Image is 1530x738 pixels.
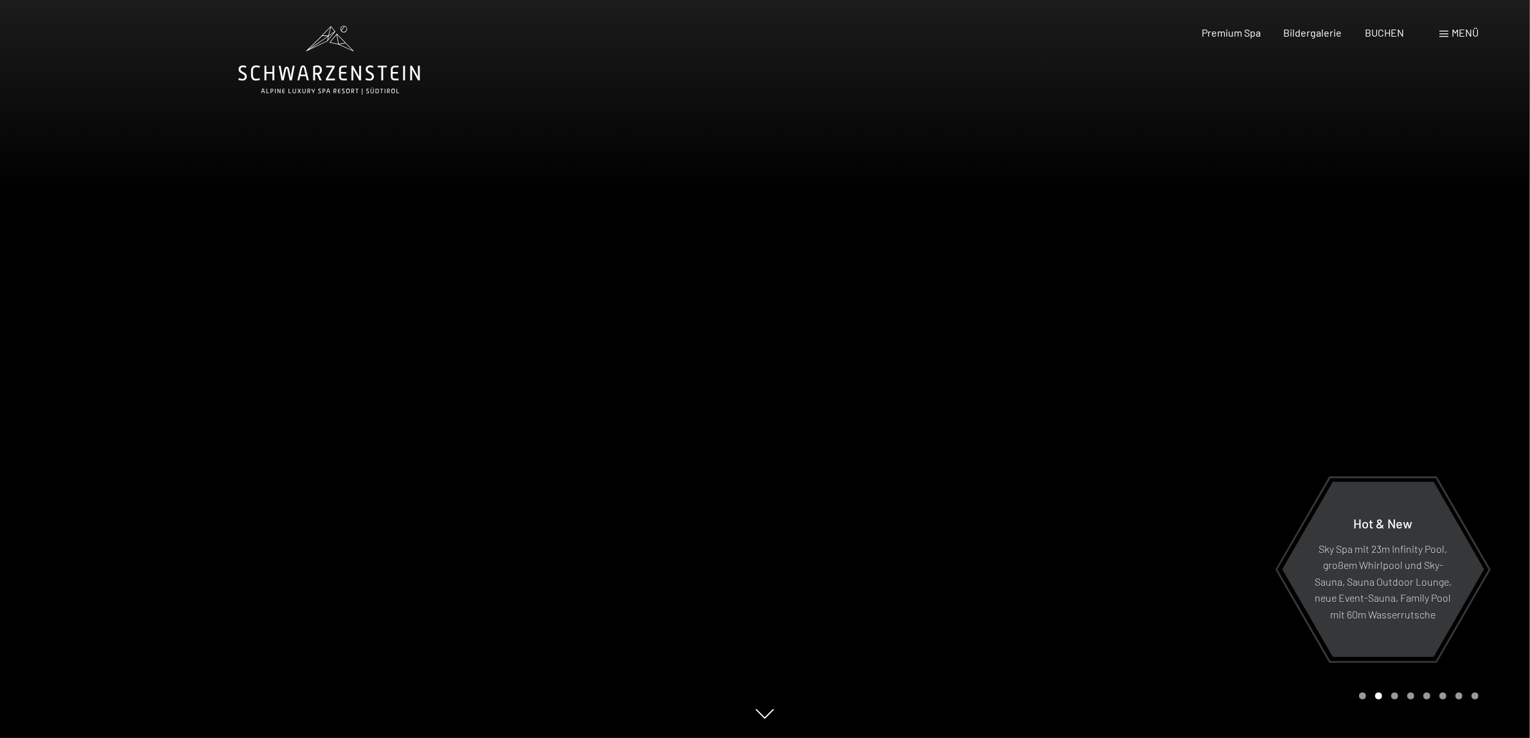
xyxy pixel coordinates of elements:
div: Carousel Page 3 [1391,692,1398,699]
div: Carousel Page 4 [1407,692,1414,699]
span: Menü [1452,26,1479,39]
div: Carousel Page 7 [1455,692,1463,699]
a: Hot & New Sky Spa mit 23m Infinity Pool, großem Whirlpool und Sky-Sauna, Sauna Outdoor Lounge, ne... [1281,481,1485,658]
p: Sky Spa mit 23m Infinity Pool, großem Whirlpool und Sky-Sauna, Sauna Outdoor Lounge, neue Event-S... [1313,541,1453,623]
div: Carousel Pagination [1355,692,1479,699]
div: Carousel Page 1 [1359,692,1366,699]
div: Carousel Page 5 [1423,692,1430,699]
div: Carousel Page 6 [1439,692,1446,699]
a: Premium Spa [1202,26,1261,39]
div: Carousel Page 2 (Current Slide) [1375,692,1382,699]
div: Carousel Page 8 [1472,692,1479,699]
a: Bildergalerie [1284,26,1342,39]
a: BUCHEN [1365,26,1404,39]
span: Hot & New [1354,516,1413,531]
